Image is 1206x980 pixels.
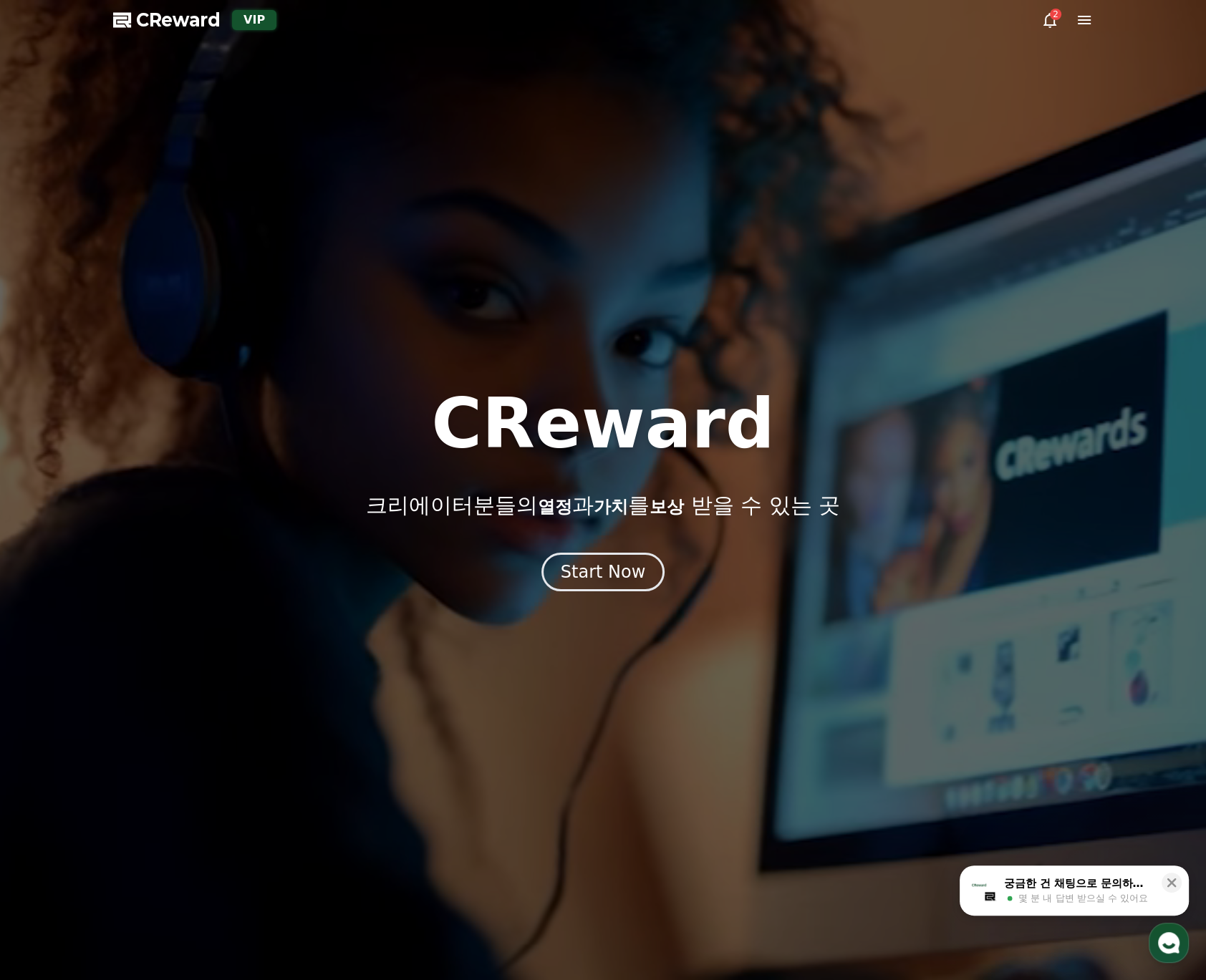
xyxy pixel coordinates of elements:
[1050,9,1061,20] div: 2
[136,9,221,31] span: CReward
[594,497,628,517] span: 가치
[650,497,684,517] span: 보상
[45,475,54,487] span: 홈
[4,454,95,490] a: 홈
[1041,11,1058,29] a: 2
[221,475,238,487] span: 설정
[431,389,774,458] h1: CReward
[113,9,221,31] a: CReward
[185,454,275,490] a: 설정
[561,561,646,583] div: Start Now
[541,567,665,581] a: Start Now
[131,476,148,487] span: 대화
[232,10,276,30] div: VIP
[541,553,665,591] button: Start Now
[95,454,185,490] a: 대화
[538,497,572,517] span: 열정
[366,493,840,518] p: 크리에이터분들의 과 를 받을 수 있는 곳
